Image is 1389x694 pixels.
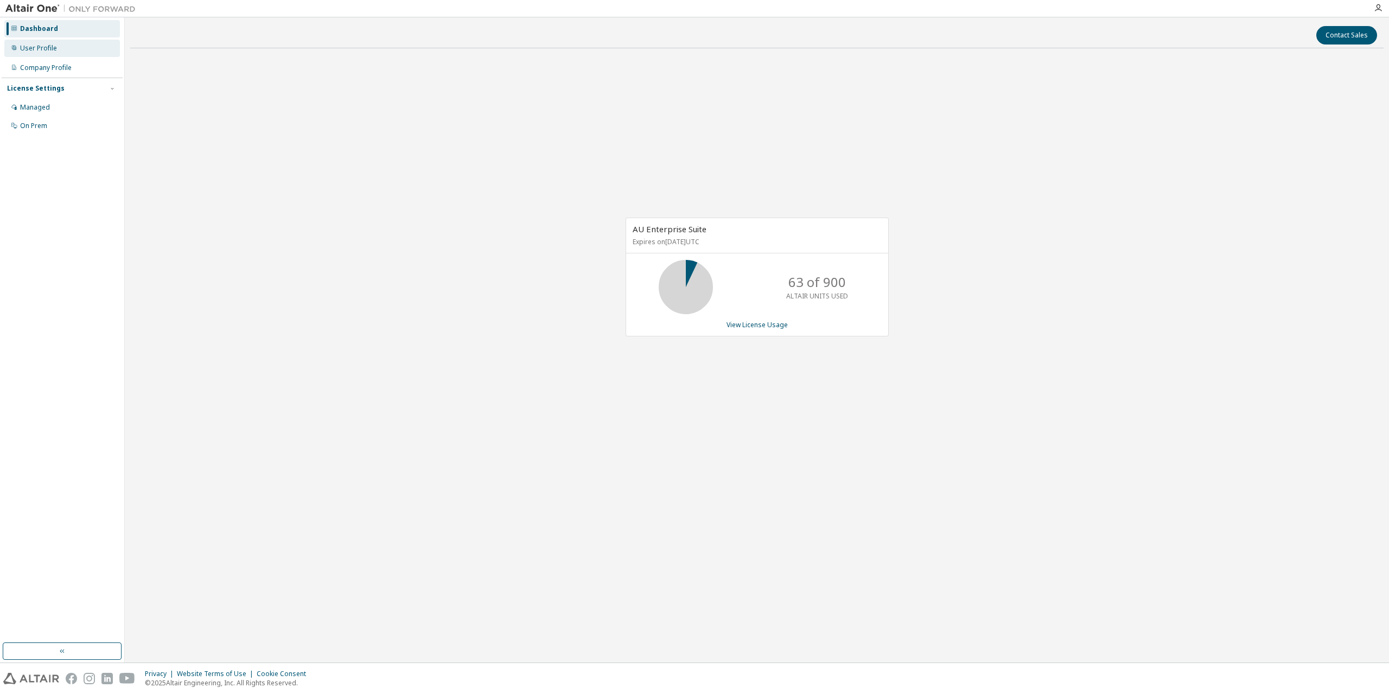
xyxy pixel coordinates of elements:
[177,670,257,678] div: Website Terms of Use
[20,122,47,130] div: On Prem
[633,237,879,246] p: Expires on [DATE] UTC
[145,678,313,687] p: © 2025 Altair Engineering, Inc. All Rights Reserved.
[20,63,72,72] div: Company Profile
[633,224,706,234] span: AU Enterprise Suite
[786,291,848,301] p: ALTAIR UNITS USED
[20,103,50,112] div: Managed
[7,84,65,93] div: License Settings
[101,673,113,684] img: linkedin.svg
[119,673,135,684] img: youtube.svg
[788,273,846,291] p: 63 of 900
[5,3,141,14] img: Altair One
[727,320,788,329] a: View License Usage
[20,44,57,53] div: User Profile
[66,673,77,684] img: facebook.svg
[84,673,95,684] img: instagram.svg
[3,673,59,684] img: altair_logo.svg
[20,24,58,33] div: Dashboard
[257,670,313,678] div: Cookie Consent
[145,670,177,678] div: Privacy
[1316,26,1377,44] button: Contact Sales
